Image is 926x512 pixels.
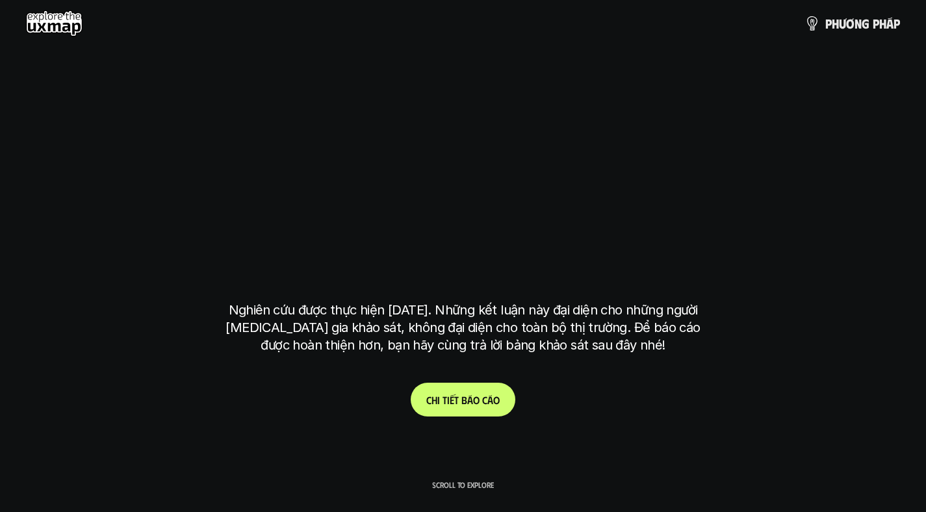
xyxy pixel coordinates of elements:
span: o [473,394,480,406]
span: t [454,394,459,406]
a: phươngpháp [804,10,900,36]
span: c [482,394,487,406]
p: Scroll to explore [432,480,494,489]
p: Nghiên cứu được thực hiện [DATE]. Những kết luận này đại diện cho những người [MEDICAL_DATA] gia ... [220,301,707,354]
h1: tại [GEOGRAPHIC_DATA] [231,218,695,273]
span: C [426,394,431,406]
h6: Kết quả nghiên cứu [418,84,517,99]
span: ế [450,394,454,406]
span: p [873,16,879,31]
span: g [862,16,869,31]
span: ư [839,16,846,31]
span: h [431,394,437,406]
h1: phạm vi công việc của [226,116,701,170]
span: p [894,16,900,31]
span: á [467,394,473,406]
span: ơ [846,16,855,31]
span: h [832,16,839,31]
span: n [855,16,862,31]
span: p [825,16,832,31]
span: á [886,16,894,31]
span: b [461,394,467,406]
span: i [447,394,450,406]
span: t [443,394,447,406]
span: i [437,394,440,406]
span: á [487,394,493,406]
span: o [493,394,500,406]
span: h [879,16,886,31]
